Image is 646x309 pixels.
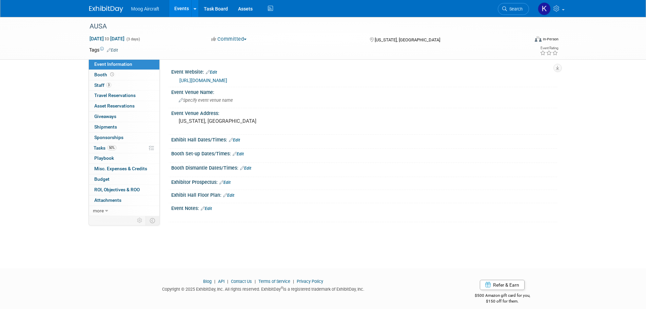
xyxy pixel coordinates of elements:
[233,152,244,156] a: Edit
[171,67,557,76] div: Event Website:
[109,72,115,77] span: Booth not reserved yet
[134,216,146,225] td: Personalize Event Tab Strip
[89,185,159,195] a: ROI, Objectives & ROO
[104,36,110,41] span: to
[89,70,159,80] a: Booth
[145,216,159,225] td: Toggle Event Tabs
[171,135,557,143] div: Exhibit Hall Dates/Times:
[240,166,251,171] a: Edit
[89,285,438,292] div: Copyright © 2025 ExhibitDay, Inc. All rights reserved. ExhibitDay is a registered trademark of Ex...
[179,118,325,124] pre: [US_STATE], [GEOGRAPHIC_DATA]
[171,149,557,157] div: Booth Set-up Dates/Times:
[89,174,159,185] a: Budget
[94,124,117,130] span: Shipments
[179,98,233,103] span: Specify event venue name
[213,279,217,284] span: |
[89,46,118,53] td: Tags
[89,80,159,91] a: Staff3
[540,46,558,50] div: Event Rating
[94,61,132,67] span: Event Information
[94,82,111,88] span: Staff
[281,286,283,290] sup: ®
[253,279,257,284] span: |
[297,279,323,284] a: Privacy Policy
[489,35,559,45] div: Event Format
[89,164,159,174] a: Misc. Expenses & Credits
[209,36,249,43] button: Committed
[89,36,125,42] span: [DATE] [DATE]
[94,93,136,98] span: Travel Reservations
[89,143,159,153] a: Tasks50%
[291,279,296,284] span: |
[480,280,525,290] a: Refer & Earn
[131,6,159,12] span: Moog Aircraft
[94,114,116,119] span: Giveaways
[89,59,159,70] a: Event Information
[226,279,230,284] span: |
[94,197,121,203] span: Attachments
[201,206,212,211] a: Edit
[171,87,557,96] div: Event Venue Name:
[107,48,118,53] a: Edit
[94,72,115,77] span: Booth
[94,145,116,151] span: Tasks
[219,180,231,185] a: Edit
[94,187,140,192] span: ROI, Objectives & ROO
[507,6,523,12] span: Search
[89,133,159,143] a: Sponsorships
[218,279,224,284] a: API
[94,135,123,140] span: Sponsorships
[171,163,557,172] div: Booth Dismantle Dates/Times:
[171,190,557,199] div: Exhibit Hall Floor Plan:
[87,20,519,33] div: AUSA
[203,279,212,284] a: Blog
[229,138,240,142] a: Edit
[107,145,116,150] span: 50%
[89,195,159,206] a: Attachments
[89,206,159,216] a: more
[543,37,559,42] div: In-Person
[179,78,227,83] a: [URL][DOMAIN_NAME]
[535,36,542,42] img: Format-Inperson.png
[231,279,252,284] a: Contact Us
[94,166,147,171] span: Misc. Expenses & Credits
[94,176,110,182] span: Budget
[93,208,104,213] span: more
[89,112,159,122] a: Giveaways
[223,193,234,198] a: Edit
[171,108,557,117] div: Event Venue Address:
[89,6,123,13] img: ExhibitDay
[94,103,135,109] span: Asset Reservations
[171,177,557,186] div: Exhibitor Prospectus:
[258,279,290,284] a: Terms of Service
[126,37,140,41] span: (3 days)
[89,91,159,101] a: Travel Reservations
[106,82,111,88] span: 3
[89,101,159,111] a: Asset Reservations
[89,153,159,163] a: Playbook
[375,37,440,42] span: [US_STATE], [GEOGRAPHIC_DATA]
[206,70,217,75] a: Edit
[538,2,551,15] img: Kelsey Blackley
[171,203,557,212] div: Event Notes:
[89,122,159,132] a: Shipments
[498,3,529,15] a: Search
[94,155,114,161] span: Playbook
[448,288,557,304] div: $500 Amazon gift card for you,
[448,298,557,304] div: $150 off for them.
